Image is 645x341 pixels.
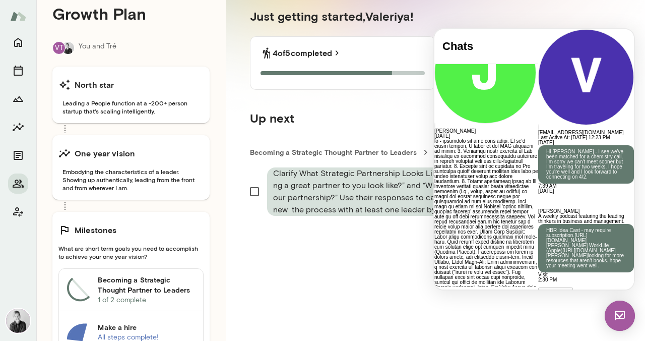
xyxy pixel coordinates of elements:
[8,11,96,24] h4: Chats
[104,154,122,159] span: 7:39 AM
[267,167,616,216] div: Clarify What Strategic Partnership Looks Like to Your Leader: Ask: “What does being a great partn...
[104,159,119,164] span: [DATE]
[52,67,210,123] button: North starLeading a People function at a ~200+ person startup that's scaling intelligently.
[112,199,191,239] p: HBR Idea Cast - may require subscription. [PERSON_NAME] WorkLife (Apple) looking for more resourc...
[8,89,28,109] button: Growth Plan
[6,309,30,333] img: Tré Wright
[8,117,28,137] button: Insights
[52,4,210,23] h4: Growth Plan
[104,184,190,195] span: A weekly podcast featuring the leading thinkers in business and management.
[8,174,28,194] button: Members
[104,258,200,267] div: Attach video
[104,179,145,185] span: [PERSON_NAME]
[98,295,195,305] p: 1 of 2 complete
[52,41,66,54] div: VT
[112,120,191,150] p: Hi [PERSON_NAME] - I see we've been matched for a chemistry call. I'm sorry we can't meet sooner ...
[10,7,26,26] img: Mento
[273,47,342,59] a: 4of5completed
[112,218,181,229] a: [URL][DOMAIN_NAME][PERSON_NAME]
[104,105,176,111] span: Last Active At: [DATE] 12:23 PM
[104,101,200,106] h6: [EMAIL_ADDRESS][DOMAIN_NAME]
[75,79,114,91] h6: North star
[75,147,135,159] h6: One year vision
[8,145,28,165] button: Documents
[250,8,631,24] h5: Just getting started, Valeriya !
[59,269,203,311] a: Becoming a Strategic Thought Partner to Leaders1 of 2 complete
[62,42,74,54] img: Tré Wright
[104,248,122,253] span: 2:30 PM
[58,244,204,260] span: What are short term goals you need to accomplish to achieve your one year vision?
[104,110,119,116] span: [DATE]
[52,135,210,200] button: One year visionEmbodying the characteristics of a leader. Showing up authentically, leading from ...
[58,167,204,192] span: Embodying the characteristics of a leader. Showing up authentically, leading from the front and f...
[79,41,116,54] p: You and Tré
[104,243,113,248] a: Visit
[8,32,28,52] button: Home
[98,322,195,332] h6: Make a hire
[250,147,631,157] a: Becoming a Strategic Thought Partner to Leaders
[273,167,575,216] span: Clarify What Strategic Partnership Looks Like to Your Leader: Ask: “What does being a great partn...
[75,224,117,236] h6: Milestones
[98,275,195,295] h6: Becoming a Strategic Thought Partner to Leaders
[112,203,153,214] a: [URL][DOMAIN_NAME]
[250,110,294,131] h5: Up next
[8,202,28,222] button: Client app
[8,61,28,81] button: Sessions
[58,99,204,115] span: Leading a People function at a ~200+ person startup that's scaling intelligently.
